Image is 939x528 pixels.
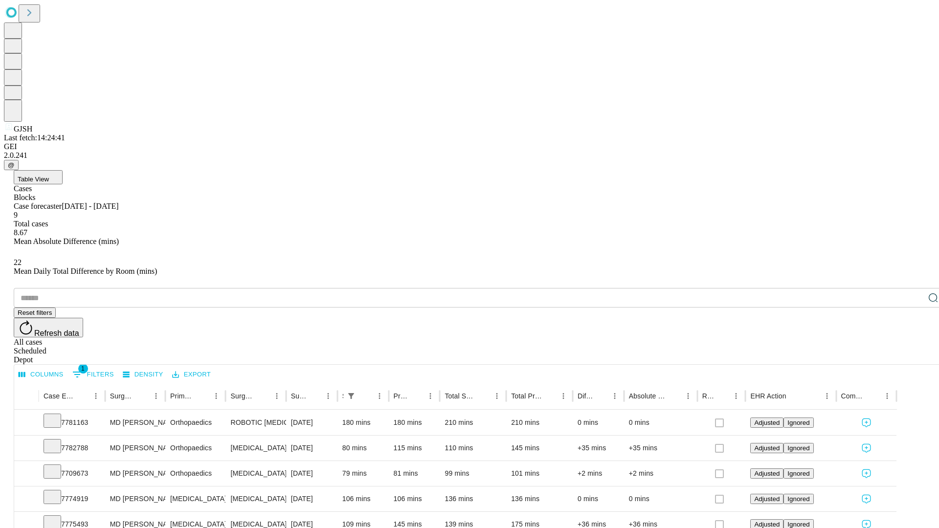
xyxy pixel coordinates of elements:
[78,364,88,374] span: 1
[750,468,783,479] button: Adjusted
[14,125,32,133] span: GJSH
[557,389,570,403] button: Menu
[880,389,894,403] button: Menu
[424,389,437,403] button: Menu
[754,495,780,503] span: Adjusted
[787,495,809,503] span: Ignored
[511,410,568,435] div: 210 mins
[44,410,100,435] div: 7781163
[342,392,343,400] div: Scheduled In Room Duration
[75,389,89,403] button: Sort
[14,228,27,237] span: 8.67
[750,392,786,400] div: EHR Action
[291,436,333,461] div: [DATE]
[754,444,780,452] span: Adjusted
[18,176,49,183] span: Table View
[445,436,501,461] div: 110 mins
[445,486,501,511] div: 136 mins
[230,461,281,486] div: [MEDICAL_DATA] WITH [MEDICAL_DATA] REPAIR
[120,367,166,382] button: Density
[19,415,34,432] button: Expand
[608,389,622,403] button: Menu
[445,461,501,486] div: 99 mins
[867,389,880,403] button: Sort
[14,170,63,184] button: Table View
[110,436,160,461] div: MD [PERSON_NAME] [PERSON_NAME] Md
[14,211,18,219] span: 9
[14,258,22,266] span: 22
[511,461,568,486] div: 101 mins
[787,444,809,452] span: Ignored
[783,494,813,504] button: Ignored
[14,220,48,228] span: Total cases
[578,410,619,435] div: 0 mins
[629,392,667,400] div: Absolute Difference
[70,367,116,382] button: Show filters
[170,392,195,400] div: Primary Service
[490,389,504,403] button: Menu
[135,389,149,403] button: Sort
[476,389,490,403] button: Sort
[321,389,335,403] button: Menu
[230,436,281,461] div: [MEDICAL_DATA] [MEDICAL_DATA]
[394,392,409,400] div: Predicted In Room Duration
[394,461,435,486] div: 81 mins
[511,392,542,400] div: Total Predicted Duration
[4,133,65,142] span: Last fetch: 14:24:41
[820,389,834,403] button: Menu
[543,389,557,403] button: Sort
[170,486,221,511] div: [MEDICAL_DATA]
[8,161,15,169] span: @
[4,142,935,151] div: GEI
[170,436,221,461] div: Orthopaedics
[291,410,333,435] div: [DATE]
[34,329,79,337] span: Refresh data
[629,436,693,461] div: +35 mins
[629,486,693,511] div: 0 mins
[270,389,284,403] button: Menu
[578,392,593,400] div: Difference
[342,410,384,435] div: 180 mins
[89,389,103,403] button: Menu
[511,436,568,461] div: 145 mins
[668,389,681,403] button: Sort
[578,461,619,486] div: +2 mins
[230,392,255,400] div: Surgery Name
[14,267,157,275] span: Mean Daily Total Difference by Room (mins)
[110,461,160,486] div: MD [PERSON_NAME] [PERSON_NAME] Md
[578,486,619,511] div: 0 mins
[110,392,134,400] div: Surgeon Name
[291,392,307,400] div: Surgery Date
[230,410,281,435] div: ROBOTIC [MEDICAL_DATA] KNEE TOTAL
[62,202,118,210] span: [DATE] - [DATE]
[110,410,160,435] div: MD [PERSON_NAME] [PERSON_NAME] Md
[4,160,19,170] button: @
[373,389,386,403] button: Menu
[410,389,424,403] button: Sort
[841,392,866,400] div: Comments
[291,461,333,486] div: [DATE]
[209,389,223,403] button: Menu
[4,151,935,160] div: 2.0.241
[170,461,221,486] div: Orthopaedics
[445,410,501,435] div: 210 mins
[44,392,74,400] div: Case Epic Id
[511,486,568,511] div: 136 mins
[44,461,100,486] div: 7709673
[359,389,373,403] button: Sort
[787,389,801,403] button: Sort
[754,521,780,528] span: Adjusted
[629,461,693,486] div: +2 mins
[196,389,209,403] button: Sort
[230,486,281,511] div: [MEDICAL_DATA]
[729,389,743,403] button: Menu
[19,491,34,508] button: Expand
[344,389,358,403] button: Show filters
[750,443,783,453] button: Adjusted
[14,318,83,337] button: Refresh data
[702,392,715,400] div: Resolved in EHR
[344,389,358,403] div: 1 active filter
[14,308,56,318] button: Reset filters
[342,436,384,461] div: 80 mins
[14,237,119,245] span: Mean Absolute Difference (mins)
